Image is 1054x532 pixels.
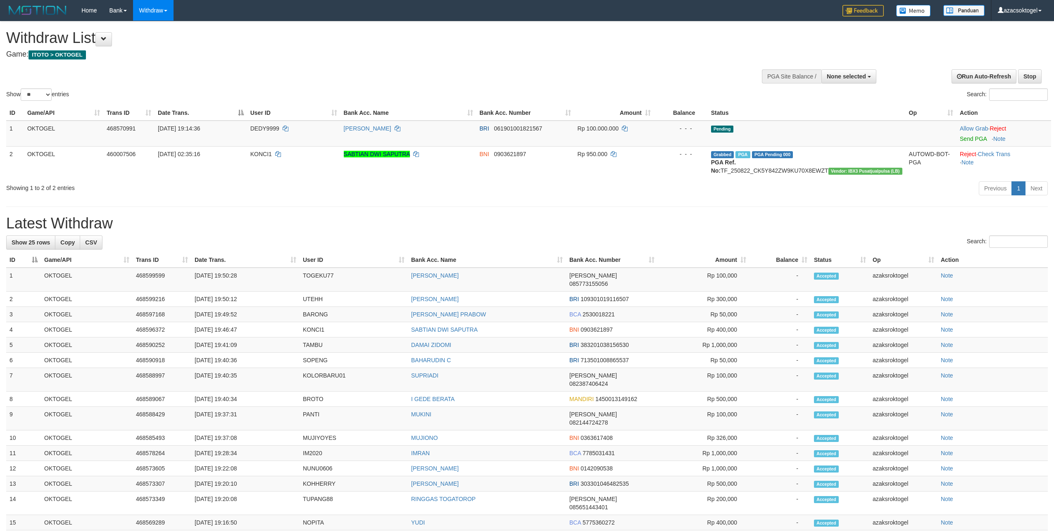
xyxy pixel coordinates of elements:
td: 3 [6,307,41,322]
td: OKTOGEL [41,492,133,515]
img: panduan.png [943,5,985,16]
td: 11 [6,446,41,461]
td: 1 [6,268,41,292]
td: - [749,392,811,407]
input: Search: [989,88,1048,101]
td: Rp 50,000 [658,307,749,322]
td: OKTOGEL [41,292,133,307]
th: Status [708,105,906,121]
span: Accepted [814,373,839,380]
td: 468599599 [133,268,191,292]
span: Copy 713501008865537 to clipboard [581,357,629,363]
td: Rp 300,000 [658,292,749,307]
td: KONCI1 [300,322,408,337]
td: OKTOGEL [41,515,133,530]
td: - [749,407,811,430]
td: 468590918 [133,353,191,368]
a: Note [941,450,953,456]
td: 13 [6,476,41,492]
a: Note [941,326,953,333]
td: [DATE] 19:22:08 [191,461,300,476]
th: Date Trans.: activate to sort column descending [155,105,247,121]
th: Game/API: activate to sort column ascending [24,105,103,121]
a: Note [941,496,953,502]
h1: Latest Withdraw [6,215,1048,232]
a: MUJIONO [411,435,438,441]
span: Accepted [814,481,839,488]
span: 460007506 [107,151,136,157]
td: 468573307 [133,476,191,492]
td: OKTOGEL [41,461,133,476]
th: Amount: activate to sort column ascending [658,252,749,268]
td: azaksroktogel [869,292,937,307]
td: 12 [6,461,41,476]
td: 8 [6,392,41,407]
th: Date Trans.: activate to sort column ascending [191,252,300,268]
td: 5 [6,337,41,353]
span: Show 25 rows [12,239,50,246]
td: OKTOGEL [41,476,133,492]
a: MUKINI [411,411,431,418]
td: Rp 100,000 [658,368,749,392]
td: OKTOGEL [41,392,133,407]
td: - [749,515,811,530]
img: Feedback.jpg [842,5,884,17]
span: Copy 109301019116507 to clipboard [581,296,629,302]
td: [DATE] 19:28:34 [191,446,300,461]
a: Note [941,372,953,379]
td: 4 [6,322,41,337]
span: Rp 950.000 [578,151,607,157]
a: [PERSON_NAME] PRABOW [411,311,486,318]
td: · · [956,146,1051,178]
span: [PERSON_NAME] [569,272,617,279]
td: 468588429 [133,407,191,430]
td: OKTOGEL [41,268,133,292]
span: Marked by azaksroktogel [735,151,750,158]
input: Search: [989,235,1048,248]
span: BNI [480,151,489,157]
span: 468570991 [107,125,136,132]
td: 2 [6,146,24,178]
td: NOPITA [300,515,408,530]
td: - [749,430,811,446]
a: [PERSON_NAME] [411,465,459,472]
td: KOLORBARU01 [300,368,408,392]
a: Copy [55,235,80,249]
a: Note [941,311,953,318]
td: Rp 500,000 [658,392,749,407]
td: - [749,368,811,392]
td: Rp 100,000 [658,268,749,292]
td: OKTOGEL [41,307,133,322]
span: Copy 383201038156530 to clipboard [581,342,629,348]
b: PGA Ref. No: [711,159,736,174]
a: 1 [1011,181,1025,195]
a: Note [941,272,953,279]
a: Note [993,135,1006,142]
span: Accepted [814,411,839,418]
td: IM2020 [300,446,408,461]
a: Note [941,411,953,418]
td: [DATE] 19:40:35 [191,368,300,392]
td: 468573349 [133,492,191,515]
h4: Game: [6,50,695,59]
td: OKTOGEL [41,337,133,353]
span: BCA [569,450,581,456]
span: · [960,125,990,132]
th: Trans ID: activate to sort column ascending [103,105,155,121]
span: Accepted [814,396,839,403]
span: BNI [569,465,579,472]
th: Bank Acc. Number: activate to sort column ascending [476,105,574,121]
label: Show entries [6,88,69,101]
td: azaksroktogel [869,268,937,292]
a: Note [941,357,953,363]
td: [DATE] 19:49:52 [191,307,300,322]
td: Rp 1,000,000 [658,461,749,476]
td: OKTOGEL [41,430,133,446]
td: - [749,461,811,476]
th: Op: activate to sort column ascending [906,105,956,121]
a: Reject [960,151,976,157]
td: azaksroktogel [869,476,937,492]
span: Copy 0903621897 to clipboard [494,151,526,157]
span: MANDIRI [569,396,594,402]
a: CSV [80,235,102,249]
